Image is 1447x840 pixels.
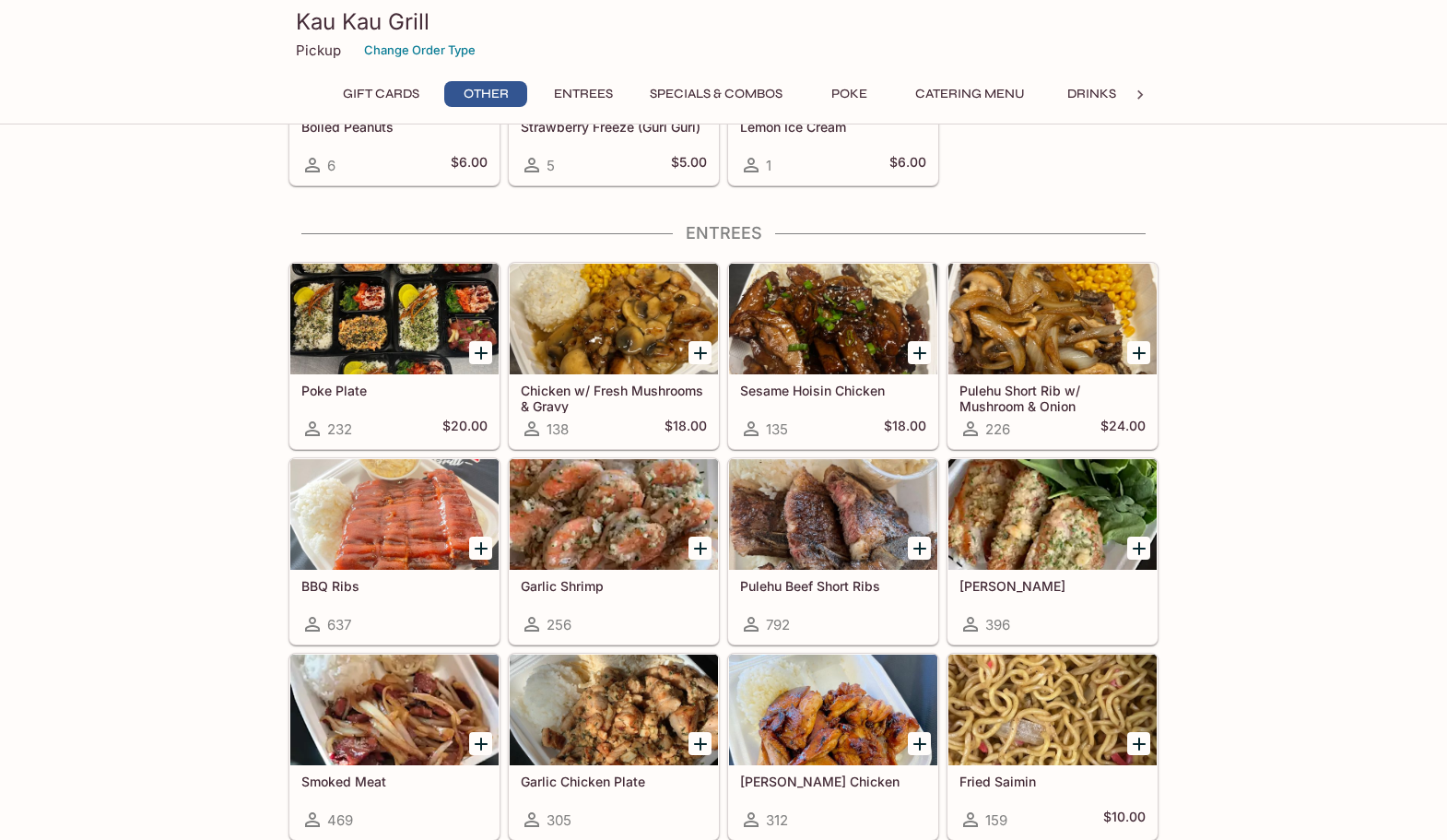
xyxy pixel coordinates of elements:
a: Pulehu Short Rib w/ Mushroom & Onion226$24.00 [947,263,1158,449]
a: Garlic Chicken Plate305 [509,654,719,840]
button: Entrees [542,81,625,107]
h5: Pulehu Beef Short Ribs [740,578,926,594]
h5: $5.00 [671,154,707,176]
a: Sesame Hoisin Chicken135$18.00 [728,263,938,449]
button: Drinks [1050,81,1133,107]
h5: Poke Plate [301,383,488,398]
a: Poke Plate232$20.00 [289,263,500,449]
div: Pulehu Beef Short Ribs [729,459,937,570]
h5: Smoked Meat [301,774,488,789]
h5: $10.00 [1103,809,1146,831]
div: Garlic Chicken Plate [510,655,718,765]
button: Add Sesame Hoisin Chicken [908,341,931,364]
a: Pulehu Beef Short Ribs792 [728,458,938,645]
div: Garlic Shrimp [510,459,718,570]
h5: Sesame Hoisin Chicken [740,383,926,398]
h5: Pulehu Short Rib w/ Mushroom & Onion [959,383,1146,413]
span: 396 [985,616,1010,633]
button: Catering Menu [905,81,1035,107]
a: Garlic Shrimp256 [509,458,719,645]
button: Change Order Type [356,36,484,65]
span: 312 [766,811,788,829]
button: Add Pulehu Short Rib w/ Mushroom & Onion [1127,341,1150,364]
a: Fried Saimin159$10.00 [947,654,1158,840]
h5: $6.00 [451,154,488,176]
h5: BBQ Ribs [301,578,488,594]
h5: [PERSON_NAME] [959,578,1146,594]
span: 305 [547,811,571,829]
span: 226 [985,420,1010,438]
span: 792 [766,616,790,633]
a: Chicken w/ Fresh Mushrooms & Gravy138$18.00 [509,263,719,449]
h5: [PERSON_NAME] Chicken [740,774,926,789]
h5: $24.00 [1100,418,1146,440]
span: 637 [327,616,351,633]
button: Specials & Combos [640,81,793,107]
h3: Kau Kau Grill [296,7,1151,36]
a: Smoked Meat469 [289,654,500,840]
h5: Fried Saimin [959,774,1146,789]
div: Pulehu Short Rib w/ Mushroom & Onion [948,264,1157,374]
button: Add Teri Chicken [908,732,931,755]
span: 469 [327,811,353,829]
button: Add Garlic Ahi [1127,537,1150,560]
a: BBQ Ribs637 [289,458,500,645]
button: Add BBQ Ribs [469,537,492,560]
button: Add Fried Saimin [1127,732,1150,755]
button: Add Smoked Meat [469,732,492,755]
h5: Lemon Ice Cream [740,119,926,135]
h5: Garlic Shrimp [521,578,707,594]
div: Teri Chicken [729,655,937,765]
a: [PERSON_NAME]396 [947,458,1158,645]
h5: Strawberry Freeze (Guri Guri) [521,119,707,135]
button: Add Pulehu Beef Short Ribs [908,537,931,560]
button: Add Garlic Shrimp [688,537,712,560]
span: 256 [547,616,571,633]
a: [PERSON_NAME] Chicken312 [728,654,938,840]
h5: $18.00 [665,418,707,440]
h5: Boiled Peanuts [301,119,488,135]
button: Add Poke Plate [469,341,492,364]
h5: $18.00 [884,418,926,440]
span: 135 [766,420,788,438]
span: 1 [766,157,771,174]
span: 138 [547,420,569,438]
div: Poke Plate [290,264,499,374]
h5: $6.00 [889,154,926,176]
h5: Garlic Chicken Plate [521,774,707,789]
div: Smoked Meat [290,655,499,765]
div: Sesame Hoisin Chicken [729,264,937,374]
div: Garlic Ahi [948,459,1157,570]
span: 5 [547,157,555,174]
button: Add Garlic Chicken Plate [688,732,712,755]
h5: $20.00 [442,418,488,440]
span: 232 [327,420,352,438]
div: Chicken w/ Fresh Mushrooms & Gravy [510,264,718,374]
button: Other [444,81,527,107]
button: Poke [807,81,890,107]
span: 6 [327,157,335,174]
p: Pickup [296,41,341,59]
div: BBQ Ribs [290,459,499,570]
h5: Chicken w/ Fresh Mushrooms & Gravy [521,383,707,413]
div: Fried Saimin [948,655,1157,765]
button: Gift Cards [333,81,429,107]
h4: Entrees [288,223,1159,243]
span: 159 [985,811,1007,829]
button: Add Chicken w/ Fresh Mushrooms & Gravy [688,341,712,364]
